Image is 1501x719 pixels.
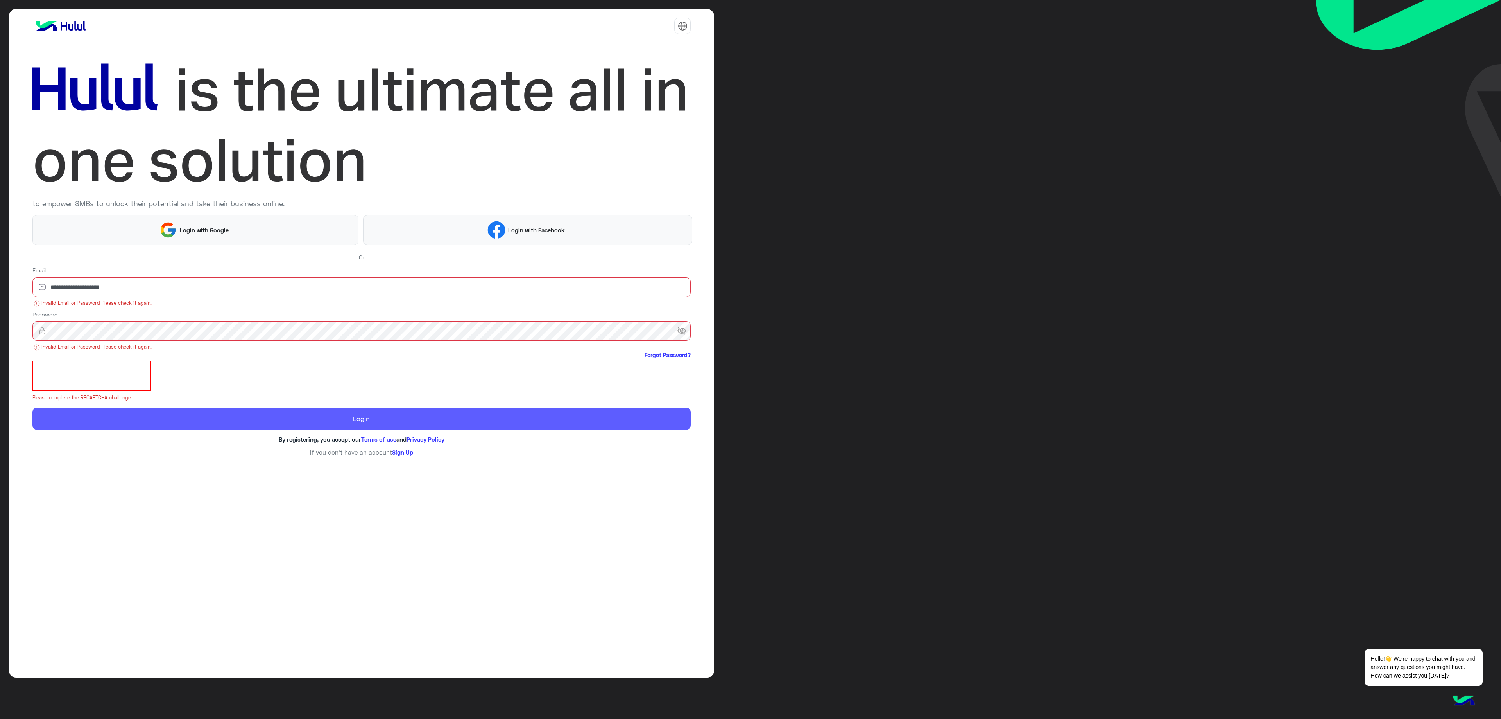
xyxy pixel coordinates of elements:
[32,343,691,351] small: Invalid Email or Password Please check it again.
[32,198,691,209] p: to empower SMBs to unlock their potential and take their business online.
[32,408,691,430] button: Login
[159,221,177,239] img: Google
[32,310,58,318] label: Password
[361,436,396,443] a: Terms of use
[32,283,52,291] img: email
[32,18,89,34] img: logo
[32,266,46,274] label: Email
[505,226,568,235] span: Login with Facebook
[32,215,359,245] button: Login with Google
[279,436,361,443] span: By registering, you accept our
[32,449,691,456] h6: If you don’t have an account
[34,344,40,351] img: error
[32,327,52,335] img: lock
[32,300,691,307] small: Invalid Email or Password Please check it again.
[32,361,151,391] iframe: reCAPTCHA
[1365,649,1482,686] span: Hello!👋 We're happy to chat with you and answer any questions you might have. How can we assist y...
[34,300,40,307] img: error
[487,221,505,239] img: Facebook
[32,394,691,402] small: Please complete the RECAPTCHA challenge
[678,21,688,31] img: tab
[407,436,444,443] a: Privacy Policy
[359,253,364,261] span: Or
[645,351,691,359] a: Forgot Password?
[363,215,692,245] button: Login with Facebook
[32,55,691,196] img: hululLoginTitle_EN.svg
[177,226,232,235] span: Login with Google
[1450,688,1478,715] img: hulul-logo.png
[392,449,413,456] a: Sign Up
[396,436,407,443] span: and
[677,324,691,338] span: visibility_off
